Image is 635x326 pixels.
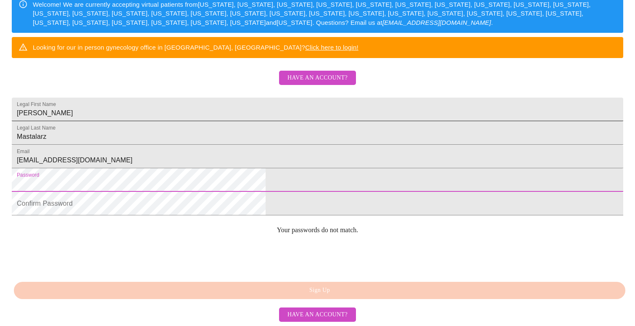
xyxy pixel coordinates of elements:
p: Your passwords do not match. [12,226,623,234]
iframe: reCAPTCHA [12,241,140,273]
a: Have an account? [277,80,358,87]
span: Have an account? [287,310,348,320]
button: Have an account? [279,307,356,322]
a: Click here to login! [305,44,358,51]
div: Looking for our in person gynecology office in [GEOGRAPHIC_DATA], [GEOGRAPHIC_DATA]? [33,40,358,55]
button: Have an account? [279,71,356,85]
em: [EMAIL_ADDRESS][DOMAIN_NAME] [382,19,491,26]
a: Have an account? [277,310,358,318]
span: Have an account? [287,73,348,83]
